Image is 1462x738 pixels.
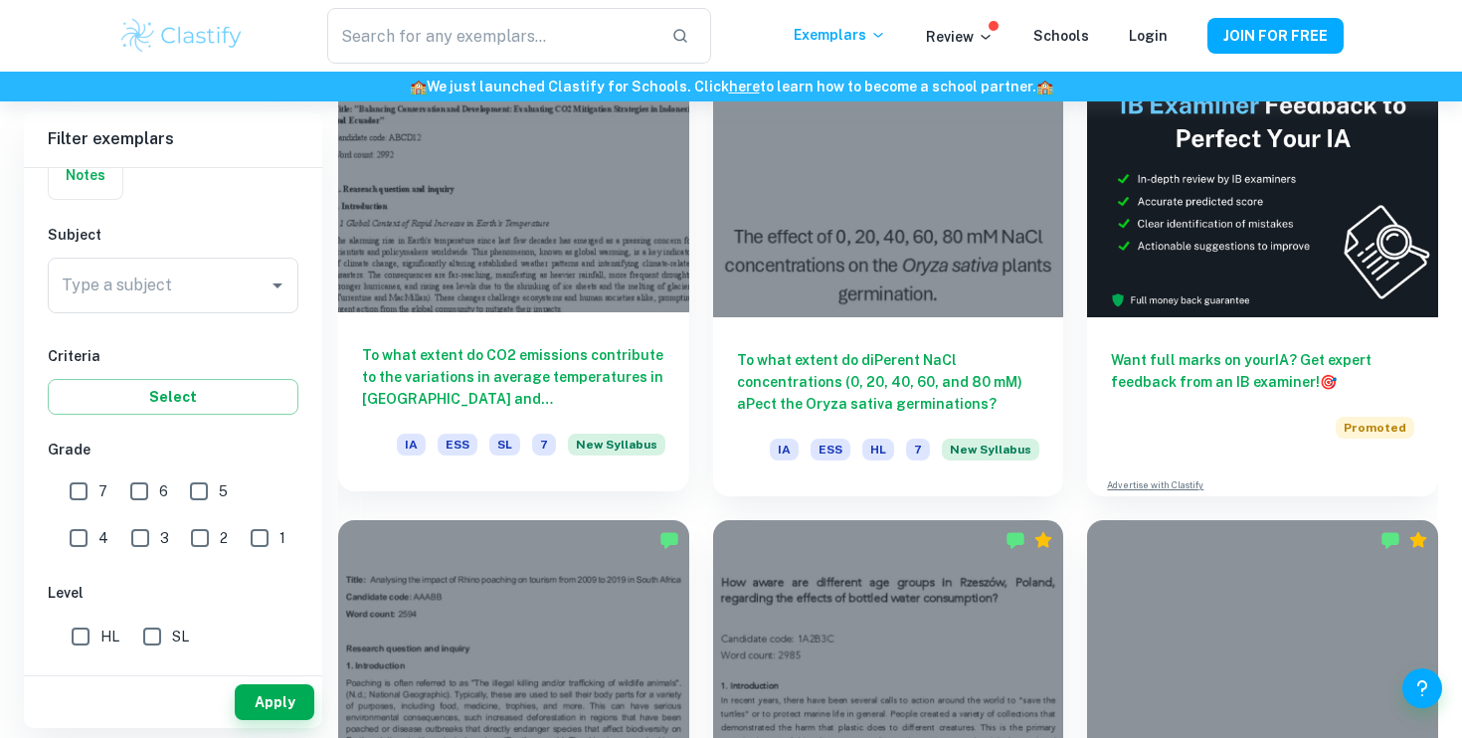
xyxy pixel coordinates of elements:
p: Review [926,26,994,48]
a: Login [1129,28,1168,44]
h6: Criteria [48,345,298,367]
span: ESS [438,434,477,456]
span: IA [397,434,426,456]
button: Notes [49,151,122,199]
span: New Syllabus [942,439,1039,461]
img: Clastify logo [118,16,245,56]
a: To what extent do diPerent NaCl concentrations (0, 20, 40, 60, and 80 mM) aPect the Oryza sativa ... [713,55,1064,496]
a: here [729,79,760,94]
div: Premium [1033,530,1053,550]
button: Select [48,379,298,415]
span: HL [862,439,894,461]
p: Exemplars [794,24,886,46]
img: Marked [659,530,679,550]
a: To what extent do CO2 emissions contribute to the variations in average temperatures in [GEOGRAPH... [338,55,689,496]
h6: Grade [48,439,298,461]
span: 7 [532,434,556,456]
span: 🏫 [410,79,427,94]
span: New Syllabus [568,434,665,456]
img: Marked [1380,530,1400,550]
a: Want full marks on yourIA? Get expert feedback from an IB examiner!PromotedAdvertise with Clastify [1087,55,1438,496]
span: SL [172,626,189,647]
h6: Subject [48,224,298,246]
div: Starting from the May 2026 session, the ESS IA requirements have changed. We created this exempla... [568,434,665,467]
button: Apply [235,684,314,720]
span: 3 [160,527,169,549]
a: Schools [1033,28,1089,44]
span: 6 [159,480,168,502]
span: ESS [811,439,850,461]
span: 4 [98,527,108,549]
span: 5 [219,480,228,502]
span: 7 [98,480,107,502]
span: 7 [906,439,930,461]
button: JOIN FOR FREE [1207,18,1344,54]
span: 🎯 [1320,374,1337,390]
h6: Want full marks on your IA ? Get expert feedback from an IB examiner! [1111,349,1414,393]
h6: To what extent do CO2 emissions contribute to the variations in average temperatures in [GEOGRAPH... [362,344,665,410]
h6: We just launched Clastify for Schools. Click to learn how to become a school partner. [4,76,1458,97]
span: IA [770,439,799,461]
span: Promoted [1336,417,1414,439]
h6: Level [48,582,298,604]
span: 1 [279,527,285,549]
span: SL [489,434,520,456]
img: Thumbnail [1087,55,1438,317]
h6: Filter exemplars [24,111,322,167]
span: 🏫 [1036,79,1053,94]
button: Help and Feedback [1402,668,1442,708]
h6: To what extent do diPerent NaCl concentrations (0, 20, 40, 60, and 80 mM) aPect the Oryza sativa ... [737,349,1040,415]
button: Open [264,272,291,299]
span: 2 [220,527,228,549]
img: Marked [1005,530,1025,550]
div: Starting from the May 2026 session, the ESS IA requirements have changed. We created this exempla... [942,439,1039,472]
input: Search for any exemplars... [327,8,655,64]
div: Premium [1408,530,1428,550]
a: Advertise with Clastify [1107,478,1203,492]
span: HL [100,626,119,647]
